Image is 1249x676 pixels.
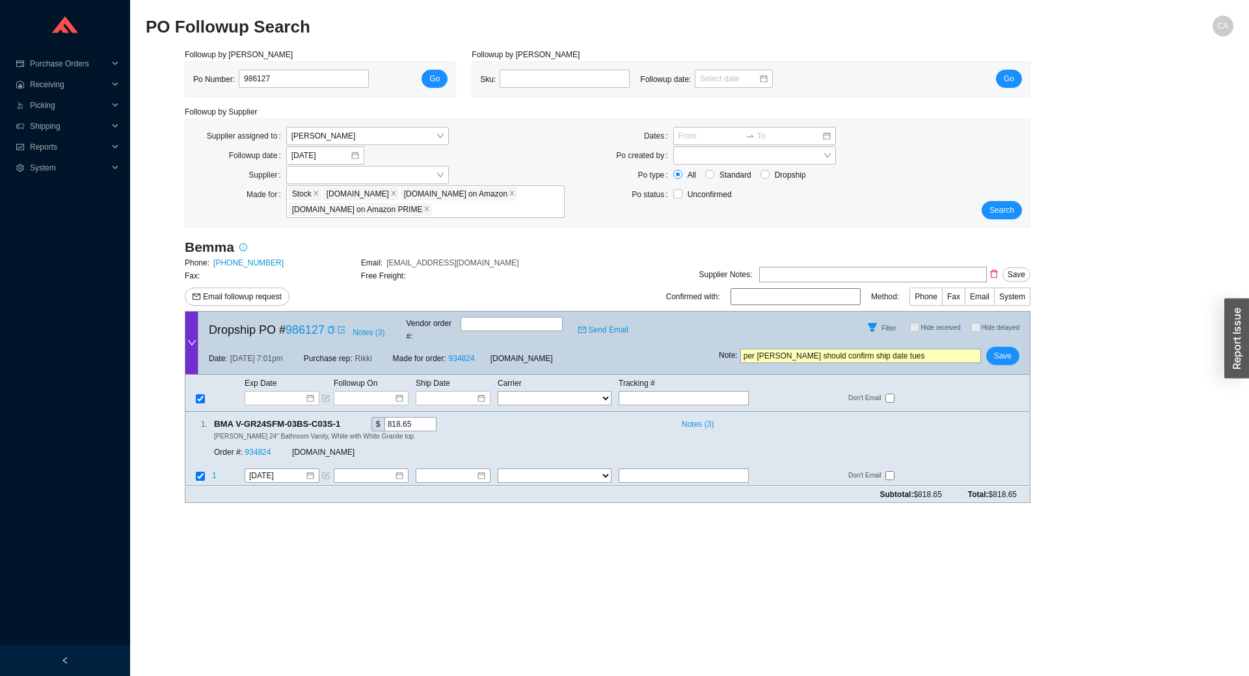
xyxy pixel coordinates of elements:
[338,326,345,334] span: export
[30,137,108,157] span: Reports
[401,187,517,200] span: QualityBath.com on Amazon
[1002,267,1030,282] button: Save
[245,448,271,457] a: 934824
[327,188,389,200] span: [DOMAIN_NAME]
[209,352,228,365] span: Date:
[214,448,243,457] span: Order #:
[355,352,372,365] span: Rikki
[422,70,448,88] button: Go
[185,288,289,306] button: mailEmail followup request
[770,169,811,182] span: Dropship
[361,271,406,280] span: Free Freight:
[910,323,919,332] input: Hide received
[509,190,515,198] span: close
[214,433,414,440] span: [PERSON_NAME] 24" Bathroom Vanity, White with White Granite top
[61,656,69,664] span: left
[490,352,553,365] span: [DOMAIN_NAME]
[30,95,108,116] span: Picking
[291,128,444,144] span: Chaya Amsel
[292,448,355,457] span: [DOMAIN_NAME]
[304,352,353,365] span: Purchase rep:
[247,185,286,204] label: Made for:
[616,146,673,165] label: Po created by:
[361,258,383,267] span: Email:
[578,323,628,336] a: mailSend Email
[757,129,822,142] input: To
[322,472,330,480] span: form
[289,187,321,200] span: Stock
[968,488,1017,501] span: Total:
[700,72,759,85] input: Select date
[16,164,25,172] span: setting
[578,326,586,334] span: mail
[987,265,1001,283] button: delete
[994,349,1012,362] span: Save
[915,292,937,301] span: Phone
[229,146,286,165] label: Followup date:
[353,326,384,339] span: Notes ( 3 )
[913,490,941,499] span: $818.65
[338,323,345,336] a: export
[352,325,385,334] button: Notes (3)
[714,169,757,182] span: Standard
[407,317,458,343] span: Vendor order # :
[327,323,335,336] div: Copy
[212,472,217,481] span: 1
[745,131,755,141] span: swap-right
[848,471,885,482] span: Don't Email
[862,317,883,338] button: Filter
[230,352,283,365] span: [DATE] 7:01pm
[185,271,200,280] span: Fax:
[423,206,430,213] span: close
[676,417,714,426] button: Notes (3)
[404,188,507,200] span: [DOMAIN_NAME] on Amazon
[146,16,961,38] h2: PO Followup Search
[248,166,286,184] label: Supplier:
[185,418,208,431] div: 1 .
[249,470,305,483] input: 8/26/2025
[234,238,252,256] button: info-circle
[971,323,980,332] input: Hide delayed
[863,322,882,332] span: filter
[16,60,25,68] span: credit-card
[30,157,108,178] span: System
[30,116,108,137] span: Shipping
[1004,72,1014,85] span: Go
[245,379,276,388] span: Exp Date
[480,70,783,89] div: Sku: Followup date:
[343,417,351,431] div: Copy
[688,190,732,199] span: Unconfirmed
[386,258,518,267] span: [EMAIL_ADDRESS][DOMAIN_NAME]
[185,50,293,59] span: Followup by [PERSON_NAME]
[947,292,960,301] span: Fax
[322,394,330,402] span: form
[327,326,335,334] span: copy
[638,166,673,184] label: Po type:
[699,268,753,281] div: Supplier Notes:
[632,185,673,204] label: Po status:
[472,50,580,59] span: Followup by [PERSON_NAME]
[207,127,286,145] label: Supplier assigned to
[498,379,522,388] span: Carrier
[286,323,325,336] a: 986127
[920,324,960,331] span: Hide received
[982,201,1022,219] button: Search
[371,417,384,431] div: $
[214,417,352,431] span: BMA V-GR24SFM-03BS-C03S-1
[982,324,1019,331] span: Hide delayed
[185,107,257,116] span: Followup by Supplier
[185,258,209,267] span: Phone:
[989,204,1014,217] span: Search
[682,169,701,182] span: All
[30,53,108,74] span: Purchase Orders
[987,269,1001,278] span: delete
[30,74,108,95] span: Receiving
[989,490,1017,499] span: $818.65
[334,379,377,388] span: Followup On
[292,188,312,200] span: Stock
[323,187,399,200] span: QualityBath.com
[16,143,25,151] span: fund
[881,325,896,332] span: Filter
[193,293,200,302] span: mail
[970,292,989,301] span: Email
